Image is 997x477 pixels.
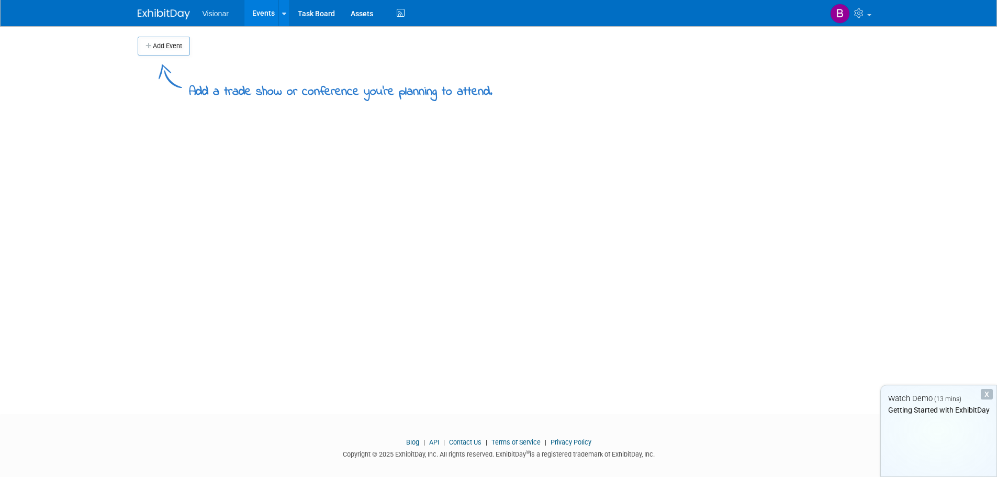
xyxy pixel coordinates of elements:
[526,449,530,455] sup: ®
[138,9,190,19] img: ExhibitDay
[138,37,190,56] button: Add Event
[542,438,549,446] span: |
[830,4,850,24] img: brent friesen
[203,9,229,18] span: Visionar
[429,438,439,446] a: API
[189,75,492,101] div: Add a trade show or conference you're planning to attend.
[881,393,996,404] div: Watch Demo
[441,438,447,446] span: |
[421,438,428,446] span: |
[449,438,481,446] a: Contact Us
[491,438,541,446] a: Terms of Service
[483,438,490,446] span: |
[551,438,591,446] a: Privacy Policy
[881,405,996,415] div: Getting Started with ExhibitDay
[981,389,993,400] div: Dismiss
[406,438,419,446] a: Blog
[934,395,961,403] span: (13 mins)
